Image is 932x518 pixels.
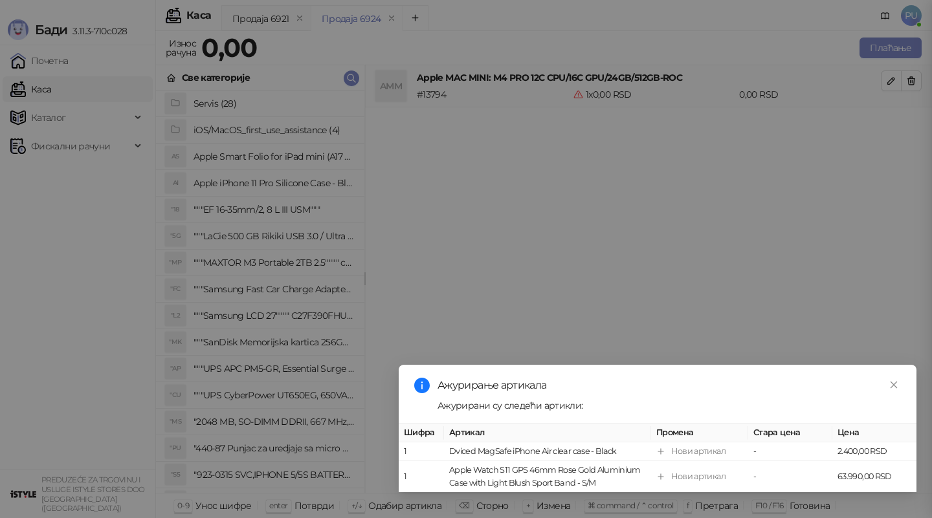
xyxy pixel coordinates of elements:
th: Цена [832,424,916,442]
div: Ажурирани су следећи артикли: [438,398,901,413]
a: Close [887,378,901,392]
span: close [889,380,898,389]
td: 1 [399,442,444,461]
td: Dviced MagSafe iPhone Air clear case - Black [444,442,651,461]
th: Стара цена [748,424,832,442]
span: info-circle [414,378,430,393]
td: 1 [399,461,444,493]
td: - [748,461,832,493]
div: Нови артикал [671,470,726,483]
div: Нови артикал [671,445,726,458]
td: Apple Watch S11 GPS 46mm Rose Gold Aluminium Case with Light Blush Sport Band - S/M [444,461,651,493]
th: Артикал [444,424,651,442]
td: 63.990,00 RSD [832,461,916,493]
td: - [748,442,832,461]
th: Шифра [399,424,444,442]
div: Ажурирање артикала [438,378,901,393]
td: 2.400,00 RSD [832,442,916,461]
th: Промена [651,424,748,442]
